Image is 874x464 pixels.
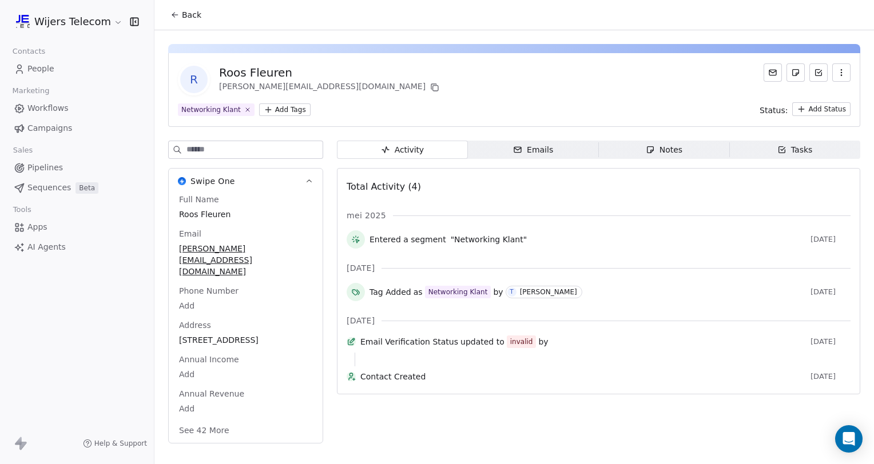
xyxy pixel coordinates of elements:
span: Email [177,228,204,239]
span: Entered a segment [370,234,446,245]
span: [DATE] [811,337,851,346]
span: [DATE] [811,235,851,244]
a: AI Agents [9,238,145,257]
a: Apps [9,218,145,237]
span: updated to [460,336,504,347]
div: Roos Fleuren [219,65,442,81]
div: Networking Klant [428,287,488,297]
span: Tag Added [370,286,411,298]
span: [DATE] [347,315,375,326]
span: Help & Support [94,439,147,448]
span: Sequences [27,182,71,194]
div: Tasks [777,144,813,156]
span: Tools [8,201,36,218]
button: Back [164,5,208,25]
span: Workflows [27,102,69,114]
a: SequencesBeta [9,178,145,197]
button: Swipe OneSwipe One [169,169,323,194]
span: Annual Revenue [177,388,247,399]
span: Address [177,319,213,331]
a: Campaigns [9,119,145,138]
img: Swipe One [178,177,186,185]
span: Sales [8,142,38,159]
span: Status: [760,105,788,116]
span: Contacts [7,43,50,60]
span: "Networking Klant" [451,234,527,245]
div: Open Intercom Messenger [835,425,863,453]
div: invalid [510,336,533,347]
button: See 42 More [172,420,236,441]
span: Annual Income [177,354,241,365]
span: Pipelines [27,162,63,174]
a: Pipelines [9,158,145,177]
span: [DATE] [811,372,851,381]
div: Emails [513,144,553,156]
span: by [538,336,548,347]
span: Total Activity (4) [347,181,421,192]
span: AI Agents [27,241,66,253]
span: mei 2025 [347,210,386,221]
div: [PERSON_NAME][EMAIL_ADDRESS][DOMAIN_NAME] [219,81,442,94]
div: Networking Klant [181,105,241,115]
a: Help & Support [83,439,147,448]
span: Add [179,300,312,311]
span: Full Name [177,194,221,205]
span: Wijers Telecom [34,14,111,29]
span: People [27,63,54,75]
a: Workflows [9,99,145,118]
span: [DATE] [347,262,375,274]
span: by [493,286,503,298]
span: Campaigns [27,122,72,134]
span: Phone Number [177,285,241,297]
span: [DATE] [811,287,851,297]
span: Add [179,369,312,380]
span: Swipe One [190,175,235,187]
span: Add [179,403,312,414]
span: as [414,286,423,298]
span: Apps [27,221,47,233]
div: [PERSON_NAME] [520,288,577,296]
span: Beta [76,182,98,194]
button: Add Status [792,102,851,116]
div: Notes [646,144,682,156]
span: R [180,66,208,93]
div: Swipe OneSwipe One [169,194,323,443]
span: Contact Created [360,371,806,382]
button: Add Tags [259,103,311,116]
button: Wijers Telecom [14,12,122,31]
span: [STREET_ADDRESS] [179,334,312,346]
img: Wijers%20Telecom_Logo_Klein%2040mm%20Zonder%20afbeelding%20Klein.png [16,15,30,29]
span: Back [182,9,201,21]
a: People [9,59,145,78]
span: Email Verification Status [360,336,458,347]
span: Roos Fleuren [179,209,312,220]
span: [PERSON_NAME][EMAIL_ADDRESS][DOMAIN_NAME] [179,243,312,277]
div: T [510,287,514,297]
span: Marketing [7,82,54,99]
